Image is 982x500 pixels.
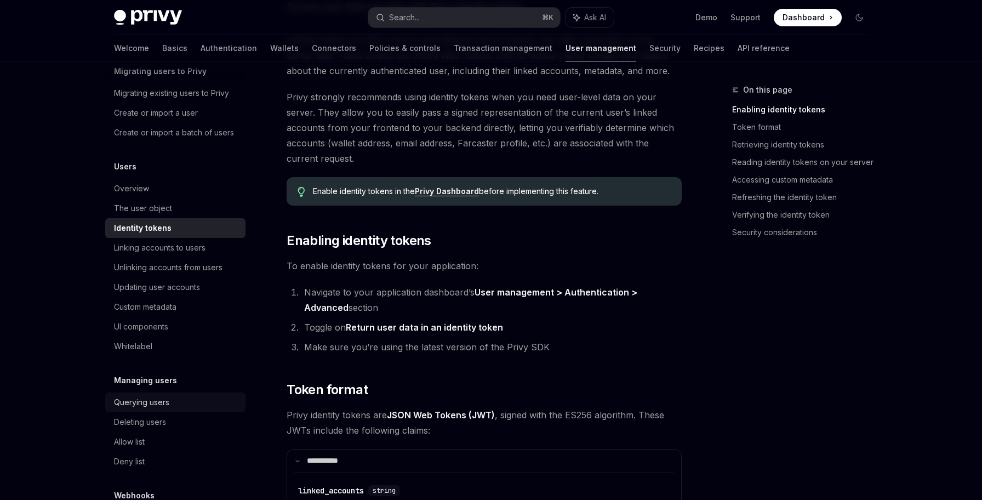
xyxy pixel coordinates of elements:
button: Search...⌘K [368,8,560,27]
div: Deny list [114,455,145,468]
span: Privy strongly recommends using identity tokens when you need user-level data on your server. The... [287,89,682,166]
span: Dashboard [783,12,825,23]
span: To enable identity tokens for your application: [287,258,682,274]
a: Migrating existing users to Privy [105,83,245,103]
div: Allow list [114,435,145,448]
div: Migrating existing users to Privy [114,87,229,100]
a: Reading identity tokens on your server [732,154,877,171]
a: Retrieving identity tokens [732,136,877,154]
a: Transaction management [454,35,552,61]
li: Navigate to your application dashboard’s section [301,285,682,315]
li: Toggle on [301,320,682,335]
span: Enable identity tokens in the before implementing this feature. [313,186,671,197]
a: Linking accounts to users [105,238,245,258]
a: Deleting users [105,412,245,432]
a: Unlinking accounts from users [105,258,245,277]
a: Create or import a user [105,103,245,123]
span: On this page [743,83,792,96]
a: Updating user accounts [105,277,245,297]
a: Demo [695,12,717,23]
div: linked_accounts [298,485,364,496]
span: ⌘ K [542,13,553,22]
div: Identity tokens [114,221,172,235]
span: Enabling identity tokens [287,232,431,249]
a: Allow list [105,432,245,452]
a: Deny list [105,452,245,471]
a: Verifying the identity token [732,206,877,224]
a: Custom metadata [105,297,245,317]
a: Welcome [114,35,149,61]
a: Privy Dashboard [415,186,479,196]
div: The user object [114,202,172,215]
a: Create or import a batch of users [105,123,245,143]
div: Whitelabel [114,340,152,353]
a: Support [730,12,761,23]
div: Deleting users [114,416,166,429]
a: Whitelabel [105,337,245,356]
span: Ask AI [584,12,606,23]
img: dark logo [114,10,182,25]
a: Security [649,35,681,61]
div: Custom metadata [114,300,176,314]
span: string [373,486,396,495]
a: API reference [738,35,790,61]
a: Basics [162,35,187,61]
a: Identity tokens [105,218,245,238]
a: Security considerations [732,224,877,241]
a: Wallets [270,35,299,61]
div: Querying users [114,396,169,409]
div: Unlinking accounts from users [114,261,222,274]
a: Refreshing the identity token [732,189,877,206]
a: Accessing custom metadata [732,171,877,189]
a: Connectors [312,35,356,61]
div: Create or import a user [114,106,198,120]
a: The user object [105,198,245,218]
h5: Managing users [114,374,177,387]
div: Overview [114,182,149,195]
a: UI components [105,317,245,337]
h5: Users [114,160,136,173]
div: Create or import a batch of users [114,126,234,139]
span: Privy identity tokens are , signed with the ES256 algorithm. These JWTs include the following cla... [287,407,682,438]
div: Search... [389,11,420,24]
svg: Tip [298,187,305,197]
li: Make sure you’re using the latest version of the Privy SDK [301,339,682,355]
div: UI components [114,320,168,333]
button: Toggle dark mode [850,9,868,26]
a: User management [566,35,636,61]
a: JSON Web Tokens (JWT) [387,410,495,421]
a: Enabling identity tokens [732,101,877,118]
span: Token format [287,381,368,399]
a: Querying users [105,393,245,412]
div: Updating user accounts [114,281,200,294]
div: Linking accounts to users [114,241,205,254]
strong: Return user data in an identity token [346,322,503,333]
a: Overview [105,179,245,198]
a: Authentication [201,35,257,61]
a: Policies & controls [369,35,441,61]
a: Dashboard [774,9,842,26]
a: Token format [732,118,877,136]
button: Ask AI [566,8,614,27]
a: Recipes [694,35,724,61]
